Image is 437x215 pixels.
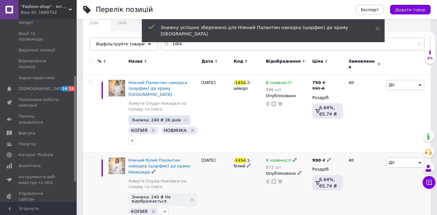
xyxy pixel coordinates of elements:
span: Опубліковані [89,38,123,44]
span: Код [234,58,243,64]
div: ₴ [312,80,326,86]
span: Знижка: 240 ₴ Не відображається [132,195,187,203]
div: [DATE] [200,75,232,153]
span: Імпорт [19,20,33,26]
b: 750 [312,80,321,85]
svg: Видалити мітку [151,128,156,133]
span: Видалені позиції [19,47,55,53]
span: 1454 [235,158,246,163]
input: Пошук по назві позиції, артикулу і пошуковим запитам [161,38,424,50]
svg: Видалити мітку [190,128,195,133]
span: Аналітика [19,163,41,169]
div: ₴ [312,157,331,163]
img: Ніжний білий Палантин накидка (шарфик) до храму Немезида [109,157,125,174]
span: Всі [89,14,97,19]
span: Покупці [19,141,36,147]
span: 6.64%, 65.74 ₴ [319,105,337,117]
a: Ніжний Палантин накидка (шарфик) до храму [GEOGRAPHIC_DATA] [128,80,187,96]
span: 2286 [89,21,98,26]
span: Відображення [266,58,301,64]
button: Додати товар [390,5,431,14]
span: Назва [128,58,142,64]
div: Опубліковано [266,171,309,176]
b: 990 [312,158,321,163]
span: Інструменти веб-майстра та SEO [19,174,59,186]
div: 896 шт. [266,87,291,92]
span: 15 [68,86,75,91]
span: Дата [202,58,213,64]
span: Каталог ProSale [19,152,53,158]
span: - [234,80,235,85]
span: НОВИНКА [164,128,187,133]
span: Характеристики [19,75,55,81]
button: Чат з покупцем [423,176,435,189]
div: Опубліковано [266,93,309,99]
span: В наявності [266,80,291,87]
span: Дії [389,82,394,87]
div: Роздріб [312,95,343,101]
div: Перелік позицій [96,6,153,13]
span: 1499 [118,21,143,26]
span: "Fashion-shop" - інтернет-бутік стильних шарфів та хусток преміум класу! [21,4,69,10]
div: 40 [345,75,384,153]
span: 16 [61,86,68,91]
span: Експорт [361,7,379,12]
div: 990 ₴ [312,86,326,91]
span: Приховані [118,14,143,19]
a: Ніжний білий Палантин накидка (шарфик) до храму Немезида [128,158,190,174]
span: КОПИЯ [131,209,148,214]
span: Показники роботи компанії [19,97,59,108]
svg: Видалити мітку [151,209,156,214]
span: Додати товар [395,7,425,12]
div: Знижку успішно збережено для Ніжний Палантин накидка (шарфик) до храму [GEOGRAPHIC_DATA] [161,24,359,37]
span: Відгуки [19,130,35,136]
span: Акції та промокоди [19,31,59,42]
span: Замовлення [349,58,376,70]
span: Панель управління [19,113,59,125]
span: - [234,158,235,163]
span: 6.64%, 65.74 ₴ [319,177,337,188]
span: Знижка: 240 ₴ 26 днів [132,118,181,122]
div: Роздріб [312,166,343,172]
span: Ціна [312,58,323,64]
a: Хомути Снуди Накидки на голову та плечі [128,101,198,112]
span: Дії [389,160,394,165]
div: Ваш ID: 1660752 [21,10,77,15]
div: 2% [425,56,435,61]
span: В наявності [266,158,291,165]
span: [DEMOGRAPHIC_DATA] [19,86,66,92]
a: Хомути Снуди Накидки на голову та плечі [128,178,198,190]
button: Експорт [356,5,384,14]
img: Ніжний Палантин накидка (шарфик) до храму Немезида [109,80,125,96]
span: Відфільтруйте товари [96,42,145,46]
span: Управління сайтом [19,191,59,202]
span: Відновлення позицій [19,58,59,70]
div: 872 шт. [266,165,297,170]
span: % [97,58,102,64]
span: КОПИЯ [131,128,148,133]
span: 1454 [235,80,246,85]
